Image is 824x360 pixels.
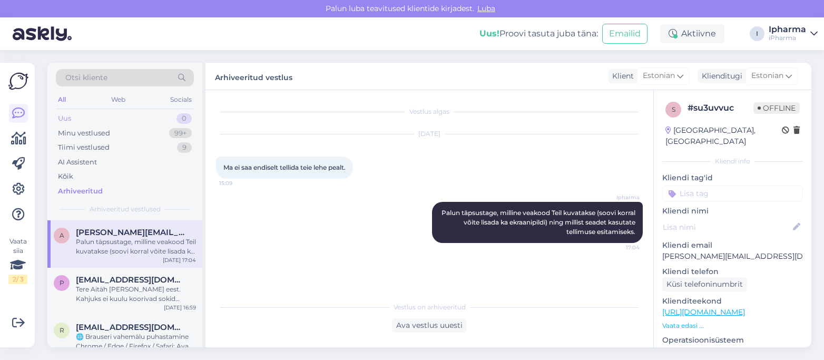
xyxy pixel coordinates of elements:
[163,256,196,264] div: [DATE] 17:04
[58,157,97,168] div: AI Assistent
[76,275,185,285] span: piretvark@gmail.com
[662,172,803,183] p: Kliendi tag'id
[479,28,499,38] b: Uus!
[76,285,196,304] div: Tere Aitäh [PERSON_NAME] eest. Kahjuks ei kuulu koorivad sokid hetkel meie tootevalikusse ning [P...
[474,4,498,13] span: Luba
[769,34,806,42] div: iPharma
[662,321,803,330] p: Vaata edasi ...
[76,228,185,237] span: angela.arviste@mail.ee
[662,335,803,346] p: Operatsioonisüsteem
[90,205,161,214] span: Arhiveeritud vestlused
[662,346,803,357] p: [MEDICAL_DATA]
[177,142,192,153] div: 9
[164,304,196,312] div: [DATE] 16:59
[753,102,800,114] span: Offline
[602,24,648,44] button: Emailid
[608,71,634,82] div: Klient
[60,231,64,239] span: a
[169,128,192,139] div: 99+
[600,193,640,201] span: Ipharma
[662,186,803,201] input: Lisa tag
[58,171,73,182] div: Kõik
[168,93,194,106] div: Socials
[60,326,64,334] span: r
[8,71,28,91] img: Askly Logo
[58,128,110,139] div: Minu vestlused
[662,157,803,166] div: Kliendi info
[600,244,640,251] span: 17:04
[8,237,27,284] div: Vaata siia
[769,25,806,34] div: Ipharma
[663,221,791,233] input: Lisa nimi
[662,240,803,251] p: Kliendi email
[176,113,192,124] div: 0
[56,93,68,106] div: All
[662,206,803,217] p: Kliendi nimi
[479,27,598,40] div: Proovi tasuta juba täna:
[58,113,71,124] div: Uus
[665,125,782,147] div: [GEOGRAPHIC_DATA], [GEOGRAPHIC_DATA]
[8,275,27,284] div: 2 / 3
[688,102,753,114] div: # su3uvvuc
[76,237,196,256] div: Palun täpsustage, milline veakood Teil kuvatakse (soovi korral võite lisada ka ekraanipildi) ning...
[769,25,818,42] a: IpharmaiPharma
[76,332,196,351] div: 🌐 Brauseri vahemälu puhastamine Chrome / Edge / Firefox / Safari: Ava brauseri seaded (Settings)....
[394,303,466,312] span: Vestlus on arhiveeritud
[662,251,803,262] p: [PERSON_NAME][EMAIL_ADDRESS][DOMAIN_NAME]
[643,70,675,82] span: Estonian
[216,107,643,116] div: Vestlus algas
[672,105,675,113] span: s
[58,142,110,153] div: Tiimi vestlused
[76,323,185,332] span: riina.kaljulaid@gmail.com
[216,129,643,139] div: [DATE]
[662,277,747,291] div: Küsi telefoninumbrit
[215,69,292,83] label: Arhiveeritud vestlus
[65,72,107,83] span: Otsi kliente
[223,163,346,171] span: Ma ei saa endiselt tellida teie lehe pealt.
[219,179,259,187] span: 15:09
[442,209,637,236] span: Palun täpsustage, milline veakood Teil kuvatakse (soovi korral võite lisada ka ekraanipildi) ning...
[60,279,64,287] span: p
[662,266,803,277] p: Kliendi telefon
[662,296,803,307] p: Klienditeekond
[698,71,742,82] div: Klienditugi
[58,186,103,197] div: Arhiveeritud
[662,307,745,317] a: [URL][DOMAIN_NAME]
[751,70,783,82] span: Estonian
[392,318,467,333] div: Ava vestlus uuesti
[750,26,764,41] div: I
[660,24,724,43] div: Aktiivne
[109,93,127,106] div: Web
